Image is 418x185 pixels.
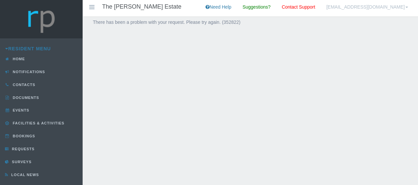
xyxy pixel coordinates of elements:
[11,108,29,112] span: Events
[10,160,31,164] span: Surveys
[11,134,35,138] span: Bookings
[93,19,408,26] div: There has been a problem with your request. Please try again. (352822)
[11,57,25,61] span: Home
[11,121,64,125] span: Facilities & Activities
[11,96,39,100] span: Documents
[5,46,51,51] a: Resident Menu
[11,70,45,74] span: Notifications
[10,147,35,151] span: Requests
[102,4,181,10] h4: The [PERSON_NAME] Estate
[11,83,35,87] span: Contacts
[10,173,39,177] span: Local News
